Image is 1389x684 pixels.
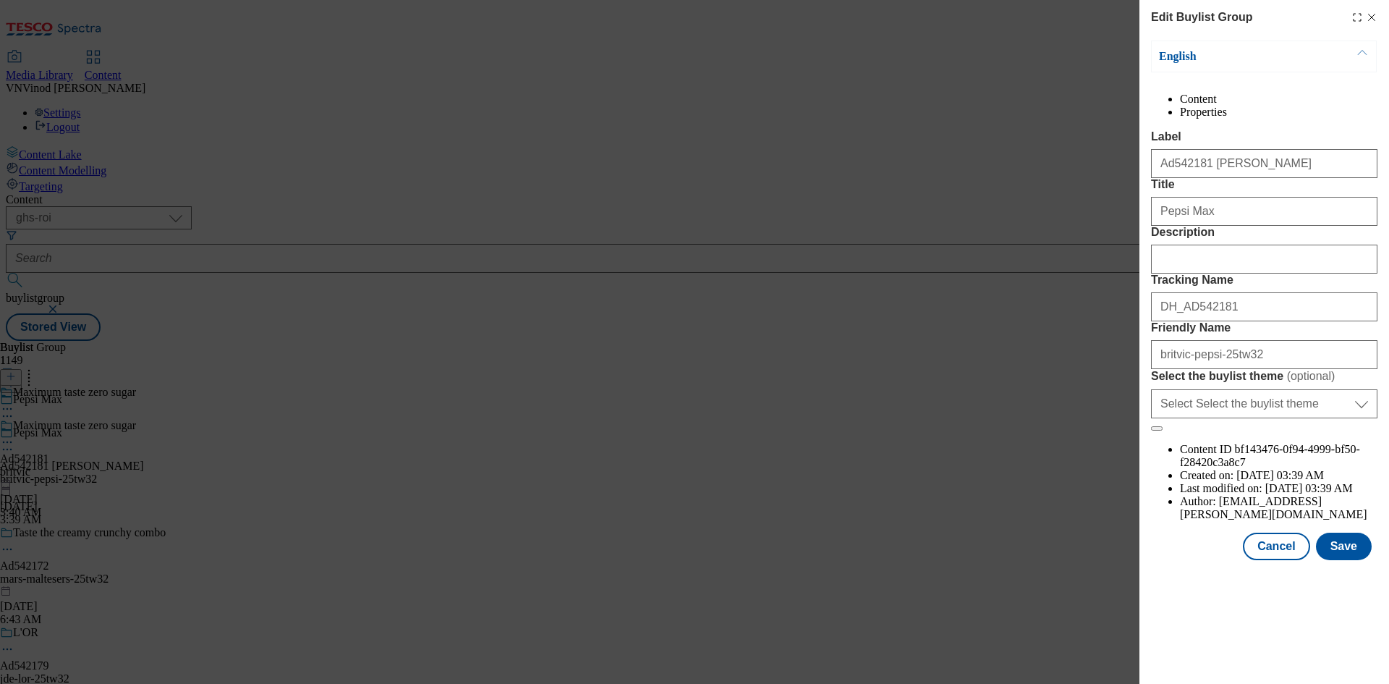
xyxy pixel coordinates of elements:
p: English [1159,49,1311,64]
button: Cancel [1243,533,1309,560]
li: Content ID [1180,443,1377,469]
li: Last modified on: [1180,482,1377,495]
span: bf143476-0f94-4999-bf50-f28420c3a8c7 [1180,443,1360,468]
button: Save [1316,533,1372,560]
label: Title [1151,178,1377,191]
input: Enter Label [1151,149,1377,178]
label: Description [1151,226,1377,239]
input: Enter Title [1151,197,1377,226]
label: Tracking Name [1151,274,1377,287]
li: Author: [1180,495,1377,521]
input: Enter Description [1151,245,1377,274]
input: Enter Tracking Name [1151,292,1377,321]
span: ( optional ) [1287,370,1335,382]
li: Created on: [1180,469,1377,482]
input: Enter Friendly Name [1151,340,1377,369]
h4: Edit Buylist Group [1151,9,1252,26]
li: Content [1180,93,1377,106]
span: [DATE] 03:39 AM [1236,469,1324,481]
span: [EMAIL_ADDRESS][PERSON_NAME][DOMAIN_NAME] [1180,495,1367,520]
li: Properties [1180,106,1377,119]
label: Friendly Name [1151,321,1377,334]
label: Select the buylist theme [1151,369,1377,384]
span: [DATE] 03:39 AM [1265,482,1353,494]
label: Label [1151,130,1377,143]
